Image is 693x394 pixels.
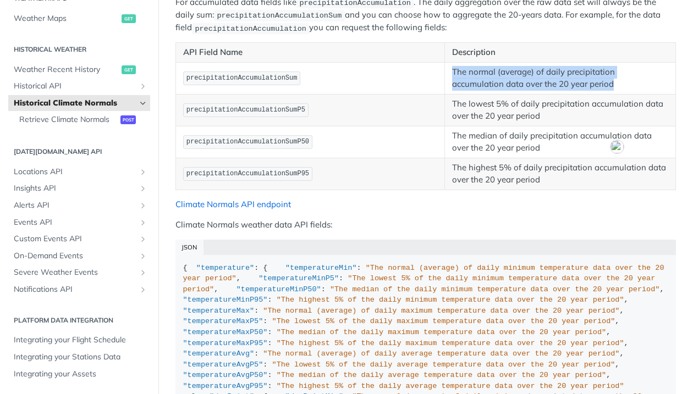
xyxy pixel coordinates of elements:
a: Alerts APIShow subpages for Alerts API [8,197,150,214]
span: precipitationAccumulationSum [217,12,342,20]
span: "temperatureMaxP5" [183,317,263,325]
h2: [DATE][DOMAIN_NAME] API [8,147,150,157]
span: Weather Maps [14,13,119,24]
span: "temperatureAvgP50" [183,371,268,379]
span: Integrating your Stations Data [14,352,147,363]
button: Show subpages for Notifications API [139,285,147,294]
span: Historical API [14,81,136,92]
span: precipitationAccumulationSumP5 [186,106,305,114]
span: "temperatureMinP95" [183,296,268,304]
span: precipitationAccumulation [195,24,306,32]
span: "The highest 5% of the daily average temperature data over the 20 year period" [277,382,624,390]
span: "The lowest 5% of the daily maximum temperature data over the 20 year period" [272,317,615,325]
a: Notifications APIShow subpages for Notifications API [8,281,150,298]
p: The normal (average) of daily precipitation accumulation data over the 20 year period [452,66,668,91]
span: Notifications API [14,284,136,295]
a: Integrating your Flight Schedule [8,332,150,348]
a: Integrating your Assets [8,366,150,382]
span: precipitationAccumulationSumP50 [186,138,309,146]
span: "The highest 5% of the daily minimum temperature data over the 20 year period" [277,296,624,304]
span: "The highest 5% of the daily maximum temperature data over the 20 year period" [277,339,624,347]
a: Historical Climate NormalsHide subpages for Historical Climate Normals [8,95,150,112]
span: Integrating your Assets [14,369,147,380]
span: Events API [14,217,136,228]
h2: Platform DATA integration [8,315,150,325]
span: get [122,65,136,74]
a: Custom Events APIShow subpages for Custom Events API [8,231,150,247]
a: Events APIShow subpages for Events API [8,214,150,231]
button: Show subpages for Locations API [139,168,147,176]
span: "temperatureMaxP50" [183,328,268,336]
button: Show subpages for Insights API [139,184,147,193]
a: Historical APIShow subpages for Historical API [8,78,150,95]
span: "The median of the daily minimum temperature data over the 20 year period" [330,285,660,293]
p: The median of daily precipitation accumulation data over the 20 year period [452,130,668,154]
button: Show subpages for Alerts API [139,201,147,210]
a: Locations APIShow subpages for Locations API [8,164,150,180]
a: Weather Mapsget [8,10,150,27]
span: "The lowest 5% of the daily minimum temperature data over the 20 year period" [183,274,660,293]
span: "The median of the daily maximum temperature data over the 20 year period" [277,328,607,336]
span: precipitationAccumulationSum [186,74,298,82]
span: "The normal (average) of daily maximum temperature data over the 20 year period" [263,307,619,315]
p: Description [452,46,668,59]
span: "The median of the daily average temperature data over the 20 year period" [277,371,607,379]
p: Climate Normals weather data API fields: [175,219,676,231]
button: Show subpages for Custom Events API [139,235,147,243]
span: "temperatureMinP50" [237,285,321,293]
span: get [122,14,136,23]
span: "The lowest 5% of the daily average temperature data over the 20 year period" [272,360,615,369]
p: The highest 5% of daily precipitation accumulation data over the 20 year period [452,162,668,186]
span: On-Demand Events [14,251,136,262]
span: Insights API [14,183,136,194]
p: The lowest 5% of daily precipitation accumulation data over the 20 year period [452,98,668,123]
a: Integrating your Stations Data [8,349,150,365]
a: Insights APIShow subpages for Insights API [8,180,150,197]
button: Hide subpages for Historical Climate Normals [139,99,147,108]
button: Show subpages for Historical API [139,82,147,91]
span: "The normal (average) of daily average temperature data over the 20 year period" [263,349,619,358]
a: Weather Recent Historyget [8,62,150,78]
span: Alerts API [14,200,136,211]
button: Show subpages for On-Demand Events [139,252,147,260]
span: "temperatureAvgP95" [183,382,268,390]
span: precipitationAccumulationSumP95 [186,170,309,177]
span: "temperature" [196,264,254,272]
span: Weather Recent History [14,64,119,75]
p: API Field Name [183,46,437,59]
span: Locations API [14,167,136,177]
span: "temperatureMaxP95" [183,339,268,347]
h2: Historical Weather [8,45,150,54]
span: "temperatureMinP5" [258,274,339,282]
button: Show subpages for Events API [139,218,147,227]
span: "temperatureMax" [183,307,255,315]
span: "The normal (average) of daily minimum temperature data over the 20 year period" [183,264,669,283]
button: Show subpages for Severe Weather Events [139,268,147,277]
a: Climate Normals API endpoint [175,199,291,209]
span: Integrating your Flight Schedule [14,335,147,346]
span: "temperatureMin" [285,264,357,272]
span: Historical Climate Normals [14,98,136,109]
span: "temperatureAvgP5" [183,360,263,369]
span: "temperatureAvg" [183,349,255,358]
span: Severe Weather Events [14,267,136,278]
a: Severe Weather EventsShow subpages for Severe Weather Events [8,264,150,281]
span: Retrieve Climate Normals [19,114,118,125]
a: On-Demand EventsShow subpages for On-Demand Events [8,248,150,264]
span: post [120,115,136,124]
a: Retrieve Climate Normalspost [14,112,150,128]
span: Custom Events API [14,234,136,245]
